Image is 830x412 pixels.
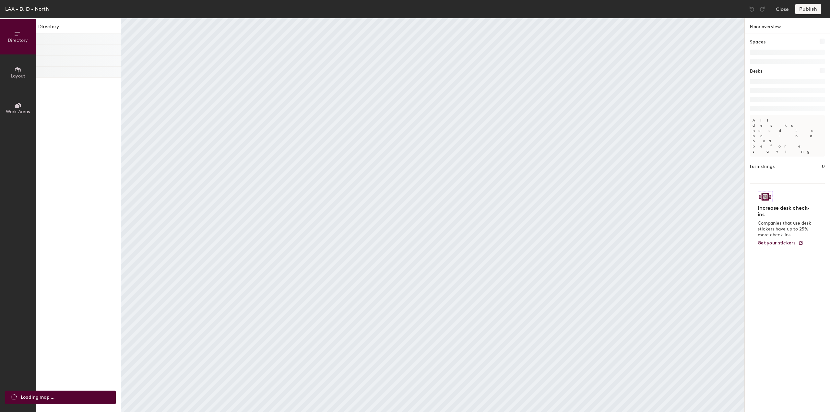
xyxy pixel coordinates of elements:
[776,4,789,14] button: Close
[745,18,830,33] h1: Floor overview
[750,39,765,46] h1: Spaces
[8,38,28,43] span: Directory
[21,394,54,401] span: Loading map ...
[36,23,121,33] h1: Directory
[11,73,25,79] span: Layout
[6,109,30,114] span: Work Areas
[822,163,825,170] h1: 0
[758,241,803,246] a: Get your stickers
[758,205,813,218] h4: Increase desk check-ins
[750,115,825,157] p: All desks need to be in a pod before saving
[758,191,773,202] img: Sticker logo
[758,220,813,238] p: Companies that use desk stickers have up to 25% more check-ins.
[5,5,49,13] div: LAX - D, D - North
[750,68,762,75] h1: Desks
[750,163,775,170] h1: Furnishings
[759,6,765,12] img: Redo
[749,6,755,12] img: Undo
[121,18,744,412] canvas: Map
[758,240,796,246] span: Get your stickers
